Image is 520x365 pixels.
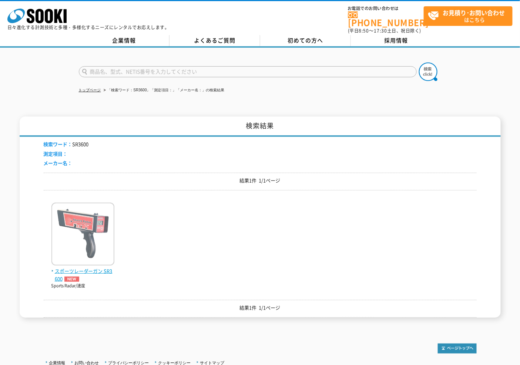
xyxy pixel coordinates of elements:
[44,159,73,166] span: メーカー名：
[359,27,369,34] span: 8:50
[260,35,351,46] a: 初めての方へ
[63,277,81,282] img: NEW
[79,35,170,46] a: 企業情報
[44,150,68,157] span: 測定項目：
[44,304,477,312] p: 結果1件 1/1ページ
[7,25,170,30] p: 日々進化する計測技術と多種・多様化するニーズにレンタルでお応えします。
[348,6,424,11] span: お電話でのお問い合わせは
[348,11,424,27] a: [PHONE_NUMBER]
[51,260,114,283] a: スポーツレーダーガン SR3600NEW
[79,66,417,77] input: 商品名、型式、NETIS番号を入力してください
[51,283,114,289] p: Sports Radar/速度
[351,35,442,46] a: 採用情報
[428,7,512,25] span: はこちら
[170,35,260,46] a: よくあるご質問
[288,36,323,44] span: 初めての方へ
[20,116,501,137] h1: 検索結果
[75,361,99,365] a: お問い合わせ
[443,8,505,17] strong: お見積り･お問い合わせ
[44,141,89,148] li: SR3600
[49,361,66,365] a: 企業情報
[158,361,191,365] a: クッキーポリシー
[51,203,114,267] img: SR3600
[108,361,149,365] a: プライバシーポリシー
[374,27,387,34] span: 17:30
[44,177,477,185] p: 結果1件 1/1ページ
[419,62,437,81] img: btn_search.png
[102,87,225,94] li: 「検索ワード：SR3600」「測定項目：」「メーカー名：」の検索結果
[79,88,101,92] a: トップページ
[348,27,421,34] span: (平日 ～ 土日、祝日除く)
[44,141,73,148] span: 検索ワード：
[51,267,114,283] span: スポーツレーダーガン SR3600
[200,361,225,365] a: サイトマップ
[424,6,513,26] a: お見積り･お問い合わせはこちら
[438,344,477,354] img: トップページへ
